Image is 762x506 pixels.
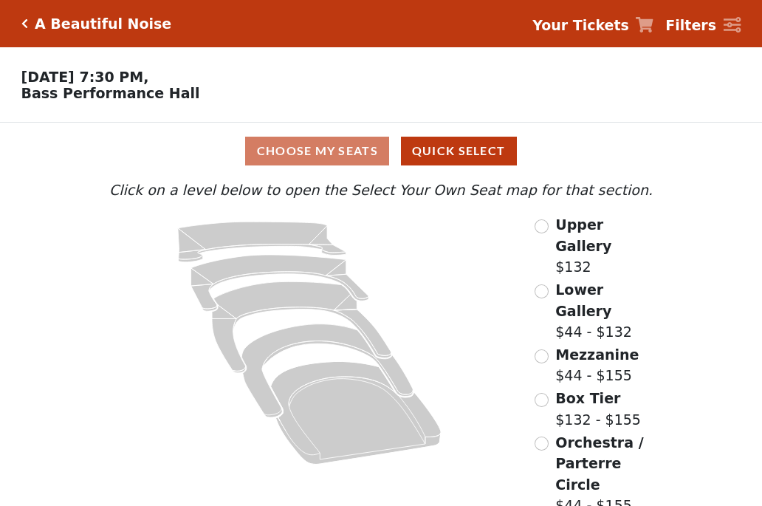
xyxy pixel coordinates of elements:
[665,15,741,36] a: Filters
[555,434,643,493] span: Orchestra / Parterre Circle
[178,222,346,262] path: Upper Gallery - Seats Available: 152
[532,15,653,36] a: Your Tickets
[271,362,442,465] path: Orchestra / Parterre Circle - Seats Available: 26
[555,216,611,254] span: Upper Gallery
[665,17,716,33] strong: Filters
[555,388,641,430] label: $132 - $155
[555,214,656,278] label: $132
[555,279,656,343] label: $44 - $132
[532,17,629,33] strong: Your Tickets
[401,137,517,165] button: Quick Select
[35,16,171,33] h5: A Beautiful Noise
[555,390,620,406] span: Box Tier
[21,18,28,29] a: Click here to go back to filters
[555,344,639,386] label: $44 - $155
[555,346,639,363] span: Mezzanine
[555,281,611,319] span: Lower Gallery
[106,180,656,201] p: Click on a level below to open the Select Your Own Seat map for that section.
[191,255,369,311] path: Lower Gallery - Seats Available: 110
